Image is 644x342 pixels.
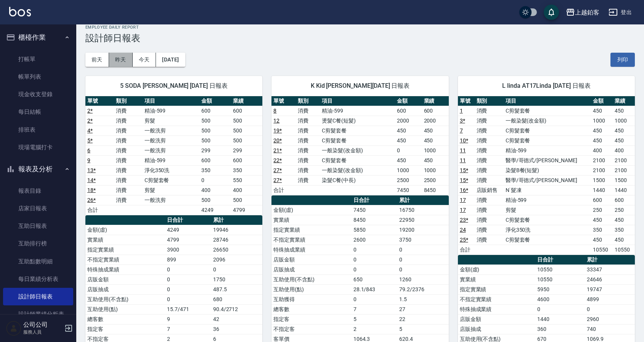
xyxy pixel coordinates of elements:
[85,314,165,324] td: 總客數
[397,195,449,205] th: 累計
[613,185,635,195] td: 1440
[613,116,635,126] td: 1000
[613,126,635,136] td: 450
[3,200,73,217] a: 店家日報表
[320,106,395,116] td: 精油-599
[397,274,449,284] td: 1260
[271,314,351,324] td: 指定客
[591,155,613,165] td: 2100
[114,126,143,136] td: 消費
[320,116,395,126] td: 燙髮C餐(短髮)
[475,165,504,175] td: 消費
[85,245,165,255] td: 指定實業績
[199,195,231,205] td: 500
[585,294,635,304] td: 4899
[85,294,165,304] td: 互助使用(不含點)
[352,304,397,314] td: 7
[95,82,253,90] span: 5 SODA [PERSON_NAME] [DATE] 日報表
[3,50,73,68] a: 打帳單
[3,68,73,85] a: 帳單列表
[460,147,466,153] a: 11
[422,175,449,185] td: 2500
[211,215,263,225] th: 累計
[320,126,395,136] td: C剪髮套餐
[114,175,143,185] td: 消費
[613,245,635,255] td: 10550
[613,165,635,175] td: 2100
[397,215,449,225] td: 22950
[458,265,535,274] td: 金額(虛)
[585,255,635,265] th: 累計
[199,145,231,155] td: 299
[458,294,535,304] td: 不指定實業績
[231,165,263,175] td: 350
[211,284,263,294] td: 487.5
[271,284,351,294] td: 互助使用(點)
[422,96,449,106] th: 業績
[273,118,279,124] a: 12
[85,25,635,30] h2: Employee Daily Report
[211,255,263,265] td: 2096
[352,205,397,215] td: 7450
[211,225,263,235] td: 19946
[460,197,466,203] a: 17
[85,205,114,215] td: 合計
[143,145,199,155] td: 一般洗剪
[320,145,395,155] td: 一般染髮(改金額)
[460,127,463,134] a: 7
[271,324,351,334] td: 不指定客
[397,235,449,245] td: 3750
[231,145,263,155] td: 299
[3,85,73,103] a: 現金收支登錄
[395,155,422,165] td: 450
[352,215,397,225] td: 8450
[613,175,635,185] td: 1500
[143,165,199,175] td: 淨化350洗
[114,185,143,195] td: 消費
[271,215,351,225] td: 實業績
[231,136,263,145] td: 500
[613,155,635,165] td: 2100
[6,321,21,336] img: Person
[3,182,73,200] a: 報表目錄
[352,265,397,274] td: 0
[85,225,165,235] td: 金額(虛)
[143,116,199,126] td: 剪髮
[114,155,143,165] td: 消費
[575,8,599,17] div: 上越鉑客
[109,53,133,67] button: 昨天
[397,205,449,215] td: 16750
[458,96,635,255] table: a dense table
[231,185,263,195] td: 400
[114,96,143,106] th: 類別
[504,175,591,185] td: 醫學/哥德式/[PERSON_NAME]
[320,175,395,185] td: 染髮C餐(中長)
[3,270,73,288] a: 每日業績分析表
[535,294,585,304] td: 4600
[165,265,211,274] td: 0
[591,116,613,126] td: 1000
[320,165,395,175] td: 一般染髮(改金額)
[271,205,351,215] td: 金額(虛)
[114,145,143,155] td: 消費
[165,245,211,255] td: 3900
[613,195,635,205] td: 600
[3,305,73,323] a: 設計師業績分析表
[475,155,504,165] td: 消費
[3,103,73,121] a: 每日結帳
[397,294,449,304] td: 1.5
[422,106,449,116] td: 600
[535,265,585,274] td: 10550
[397,245,449,255] td: 0
[605,5,635,19] button: 登出
[422,136,449,145] td: 450
[585,284,635,294] td: 19747
[165,225,211,235] td: 4249
[397,314,449,324] td: 22
[460,157,466,163] a: 11
[467,82,626,90] span: L linda AT17Linda [DATE] 日報表
[199,136,231,145] td: 500
[475,185,504,195] td: 店販銷售
[165,324,211,334] td: 7
[85,304,165,314] td: 互助使用(點)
